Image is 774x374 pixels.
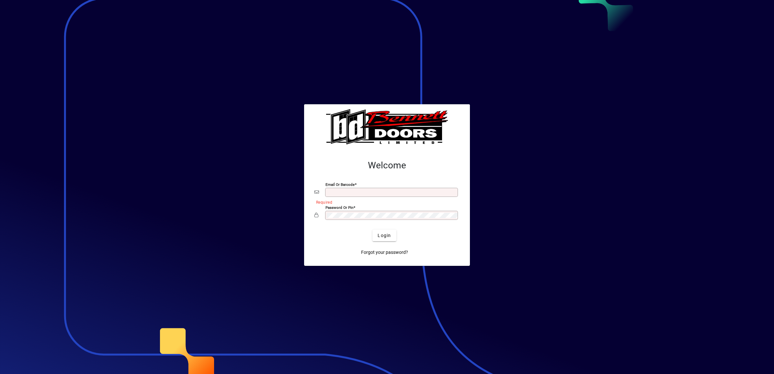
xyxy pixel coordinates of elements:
h2: Welcome [314,160,460,171]
mat-label: Email or Barcode [325,182,355,187]
span: Login [378,232,391,239]
mat-error: Required [316,198,454,205]
span: Forgot your password? [361,249,408,256]
mat-label: Password or Pin [325,205,353,210]
button: Login [372,230,396,241]
a: Forgot your password? [359,246,411,258]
